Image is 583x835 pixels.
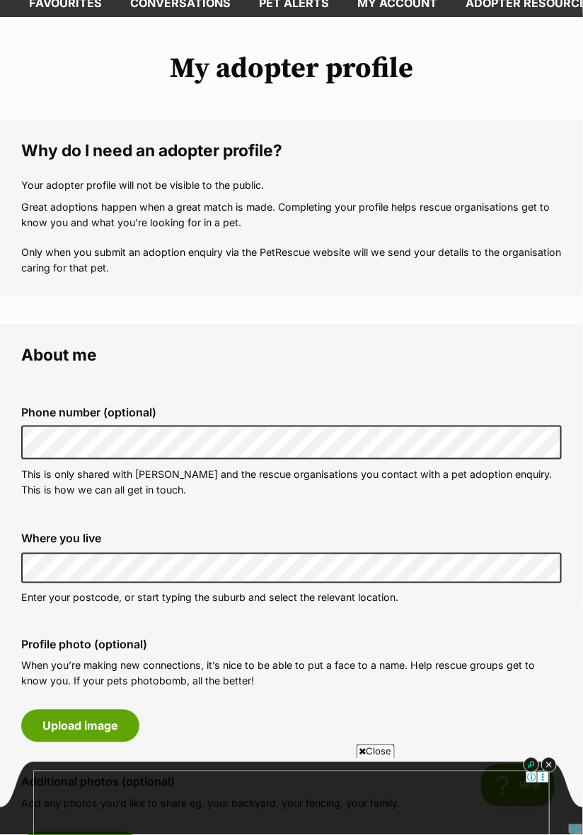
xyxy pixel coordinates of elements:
[541,757,557,773] img: close_dark.svg
[524,757,539,773] img: info_dark.svg
[21,199,562,275] p: Great adoptions happen when a great match is made. Completing your profile helps rescue organisat...
[357,745,395,759] span: Close
[21,406,562,419] label: Phone number (optional)
[21,638,562,651] label: Profile photo (optional)
[21,590,562,605] p: Enter your postcode, or start typing the suburb and select the relevant location.
[21,346,562,364] legend: About me
[21,658,562,689] p: When you’re making new connections, it’s nice to be able to put a face to a name. Help rescue gro...
[21,141,562,160] legend: Why do I need an adopter profile?
[21,710,139,742] button: Upload image
[21,467,562,497] p: This is only shared with [PERSON_NAME] and the rescue organisations you contact with a pet adopti...
[21,532,562,545] label: Where you live
[21,177,562,192] p: Your adopter profile will not be visible to the public.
